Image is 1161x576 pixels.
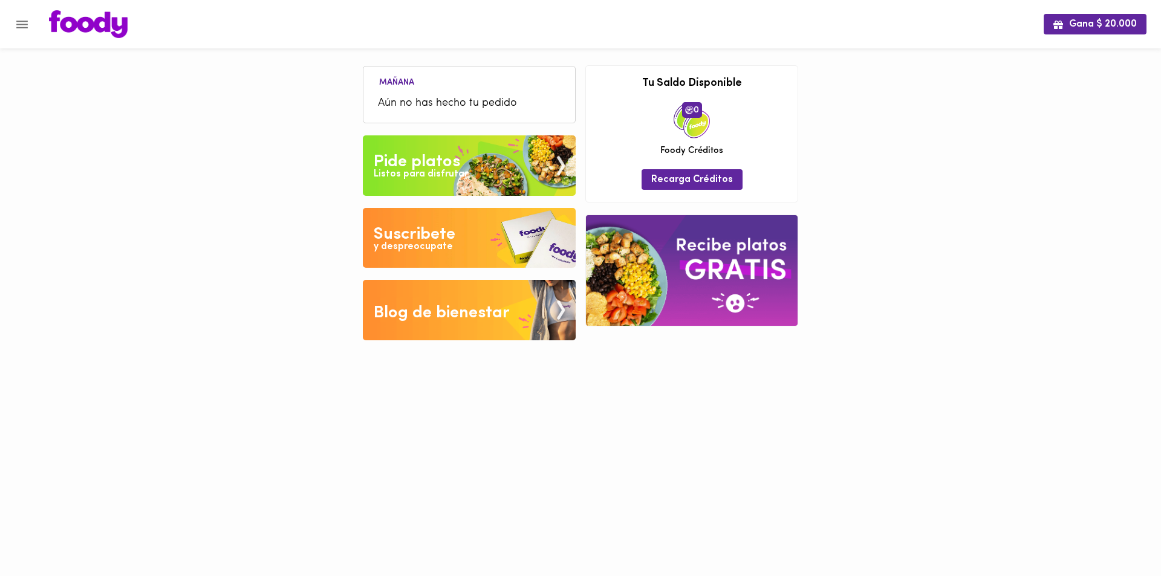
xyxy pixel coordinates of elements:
img: credits-package.png [674,102,710,138]
div: Suscribete [374,222,455,247]
div: Pide platos [374,150,460,174]
img: Blog de bienestar [363,280,576,340]
span: 0 [682,102,702,118]
img: foody-creditos.png [685,106,694,114]
iframe: Messagebird Livechat Widget [1091,506,1149,564]
span: Foody Créditos [660,144,723,157]
span: Recarga Créditos [651,174,733,186]
div: y despreocupate [374,240,453,254]
h3: Tu Saldo Disponible [595,78,789,90]
img: referral-banner.png [586,215,798,326]
span: Aún no has hecho tu pedido [378,95,561,112]
div: Blog de bienestar [374,301,510,325]
div: Listos para disfrutar [374,167,468,181]
img: logo.png [49,10,128,38]
button: Gana $ 20.000 [1044,14,1146,34]
span: Gana $ 20.000 [1053,19,1137,30]
img: Pide un Platos [363,135,576,196]
button: Menu [7,10,37,39]
li: Mañana [369,76,424,87]
button: Recarga Créditos [642,169,743,189]
img: Disfruta bajar de peso [363,208,576,268]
